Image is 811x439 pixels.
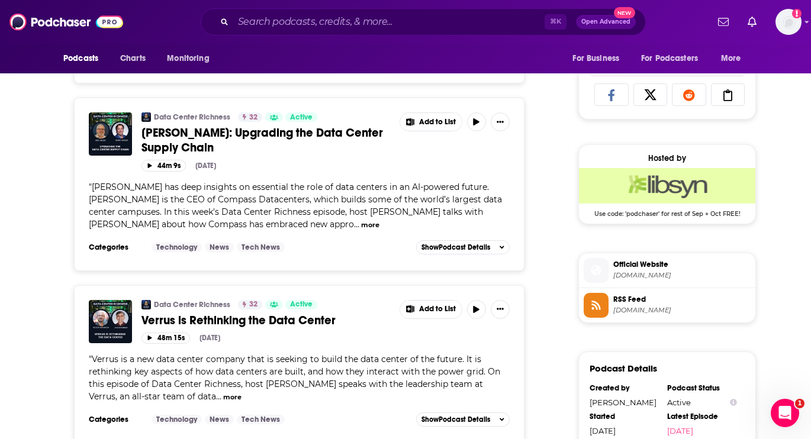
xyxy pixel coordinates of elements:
span: ... [354,219,359,230]
div: Created by [590,383,659,393]
span: Active [290,299,313,311]
button: more [223,392,242,402]
span: Add to List [419,305,456,314]
span: 32 [249,112,258,124]
a: Charts [112,47,153,70]
button: ShowPodcast Details [416,240,510,254]
img: User Profile [775,9,802,35]
a: [PERSON_NAME]: Upgrading the Data Center Supply Chain [141,125,391,155]
button: open menu [55,47,114,70]
a: Technology [152,415,202,424]
a: Active [285,300,317,309]
span: New [614,7,635,18]
a: Share on Reddit [672,83,706,106]
span: feeds.libsyn.com [613,306,751,315]
span: [PERSON_NAME]: Upgrading the Data Center Supply Chain [141,125,383,155]
span: Show Podcast Details [421,243,490,251]
div: Search podcasts, credits, & more... [201,8,646,35]
div: Started [590,412,659,421]
img: Data Center Richness [141,112,151,122]
span: Logged in as systemsteam [775,9,802,35]
button: ShowPodcast Details [416,412,510,427]
a: Show notifications dropdown [743,12,761,32]
a: 32 [238,300,262,309]
img: Chris Crosby: Upgrading the Data Center Supply Chain [89,112,132,156]
a: Official Website[DOMAIN_NAME] [584,258,751,283]
h3: Categories [89,243,142,252]
button: Show More Button [491,300,510,319]
span: datacenter.libsyn.com [613,271,751,280]
span: For Business [572,50,619,67]
span: Add to List [419,118,456,127]
span: Charts [120,50,146,67]
a: Libsyn Deal: Use code: 'podchaser' for rest of Sep + Oct FREE! [579,168,755,217]
span: ... [216,391,221,402]
span: [PERSON_NAME] has deep insights on essential the role of data centers in an AI-powered future. [P... [89,182,502,230]
a: News [205,415,234,424]
span: 32 [249,299,258,311]
button: 44m 9s [141,160,186,171]
div: Podcast Status [667,383,737,393]
span: Monitoring [167,50,209,67]
span: 1 [795,399,804,408]
img: Verrus is Rethinking the Data Center [89,300,132,343]
button: Show More Button [400,301,462,318]
div: [DATE] [199,334,220,342]
span: More [721,50,741,67]
span: Open Advanced [581,19,630,25]
button: Show profile menu [775,9,802,35]
span: Show Podcast Details [421,415,490,424]
a: Copy Link [711,83,745,106]
span: RSS Feed [613,294,751,305]
a: Share on X/Twitter [633,83,668,106]
div: Active [667,398,737,407]
a: Technology [152,243,202,252]
a: Share on Facebook [594,83,629,106]
button: Open AdvancedNew [576,15,636,29]
svg: Add a profile image [792,9,802,18]
button: 48m 15s [141,333,190,344]
a: Tech News [237,415,285,424]
a: Show notifications dropdown [713,12,733,32]
div: [DATE] [590,426,659,435]
a: Verrus is Rethinking the Data Center [141,313,391,328]
h3: Podcast Details [590,363,657,374]
a: Data Center Richness [154,112,230,122]
span: Podcasts [63,50,98,67]
div: Hosted by [579,153,755,163]
a: Data Center Richness [154,300,230,309]
span: ⌘ K [545,14,567,30]
img: Data Center Richness [141,300,151,309]
h3: Categories [89,415,142,424]
span: Verrus is a new data center company that is seeking to build the data center of the future. It is... [89,354,500,402]
div: Latest Episode [667,412,737,421]
a: [DATE] [667,426,737,435]
span: " [89,354,500,402]
input: Search podcasts, credits, & more... [233,12,545,31]
span: Official Website [613,259,751,270]
button: Show More Button [491,112,510,131]
span: " [89,182,502,230]
span: Use code: 'podchaser' for rest of Sep + Oct FREE! [579,204,755,218]
a: 32 [238,112,262,122]
img: Podchaser - Follow, Share and Rate Podcasts [9,11,123,33]
span: For Podcasters [641,50,698,67]
a: Active [285,112,317,122]
span: Verrus is Rethinking the Data Center [141,313,336,328]
a: RSS Feed[DOMAIN_NAME] [584,293,751,318]
iframe: Intercom live chat [771,399,799,427]
a: News [205,243,234,252]
span: Active [290,112,313,124]
button: open menu [713,47,756,70]
button: open menu [564,47,634,70]
div: [PERSON_NAME] [590,398,659,407]
button: open menu [633,47,715,70]
button: more [361,220,379,230]
a: Tech News [237,243,285,252]
img: Libsyn Deal: Use code: 'podchaser' for rest of Sep + Oct FREE! [579,168,755,204]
